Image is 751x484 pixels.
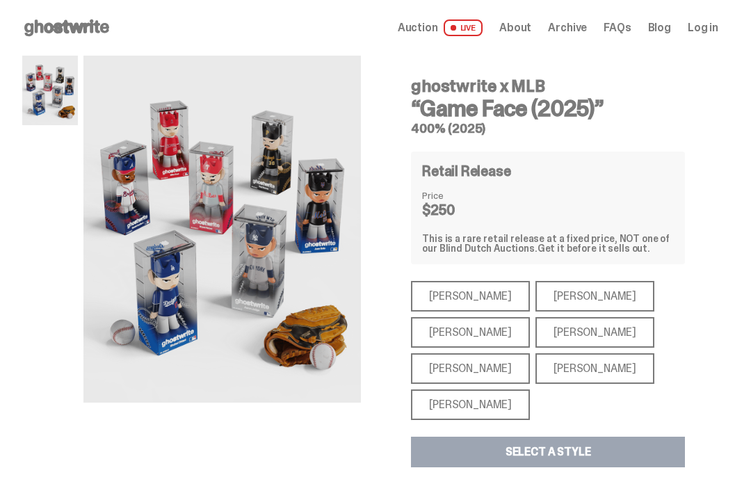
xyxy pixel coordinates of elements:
[535,317,654,348] div: [PERSON_NAME]
[688,22,718,33] a: Log in
[398,19,483,36] a: Auction LIVE
[535,281,654,312] div: [PERSON_NAME]
[411,389,530,420] div: [PERSON_NAME]
[398,22,438,33] span: Auction
[604,22,631,33] a: FAQs
[538,242,650,255] span: Get it before it sells out.
[411,353,530,384] div: [PERSON_NAME]
[83,56,361,403] img: MLB%20400%25%20Primary%20Image.png
[411,317,530,348] div: [PERSON_NAME]
[444,19,483,36] span: LIVE
[22,56,78,125] img: MLB%20400%25%20Primary%20Image.png
[411,437,685,467] button: Select a Style
[411,97,685,120] h3: “Game Face (2025)”
[422,164,510,178] h4: Retail Release
[535,353,654,384] div: [PERSON_NAME]
[422,234,674,253] div: This is a rare retail release at a fixed price, NOT one of our Blind Dutch Auctions.
[548,22,587,33] a: Archive
[648,22,671,33] a: Blog
[499,22,531,33] a: About
[506,446,591,458] div: Select a Style
[411,78,685,95] h4: ghostwrite x MLB
[422,203,492,217] dd: $250
[411,122,685,135] h5: 400% (2025)
[411,281,530,312] div: [PERSON_NAME]
[422,191,492,200] dt: Price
